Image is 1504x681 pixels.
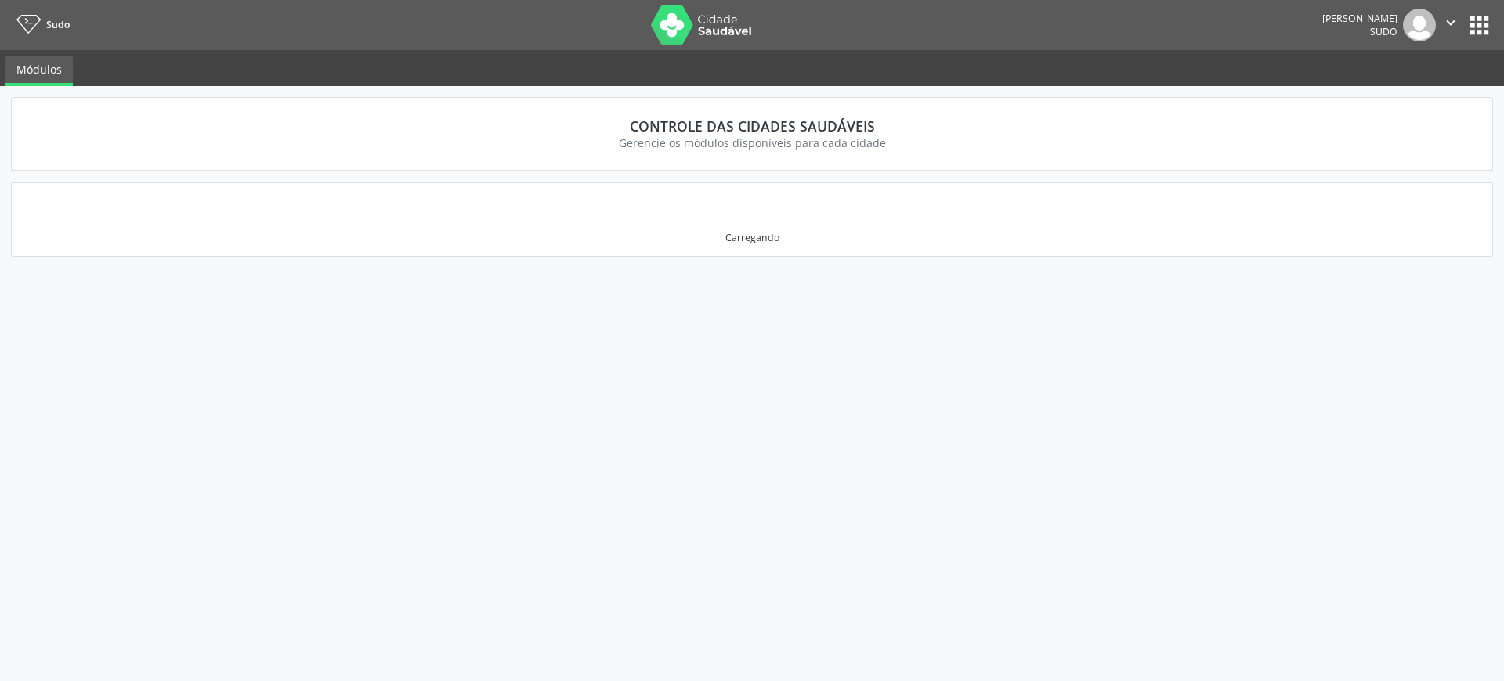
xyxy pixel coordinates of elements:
[34,117,1470,135] div: Controle das Cidades Saudáveis
[1466,12,1493,39] button: apps
[34,135,1470,151] div: Gerencie os módulos disponíveis para cada cidade
[1322,12,1397,25] div: [PERSON_NAME]
[1436,9,1466,41] button: 
[1403,9,1436,41] img: img
[725,231,779,244] div: Carregando
[5,56,73,86] a: Módulos
[1370,25,1397,38] span: Sudo
[11,12,70,38] a: Sudo
[46,18,70,31] span: Sudo
[1442,14,1459,31] i: 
